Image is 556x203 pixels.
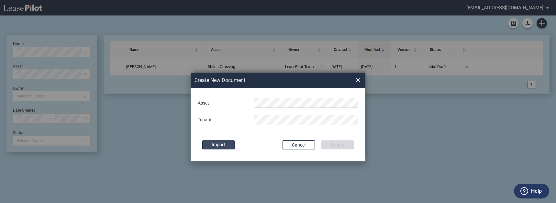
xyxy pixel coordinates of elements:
[321,140,354,149] button: Create
[195,77,332,84] h2: Create New Document
[356,75,360,85] span: ×
[202,140,235,149] label: Import
[194,117,250,123] div: Tenant
[191,73,365,162] md-dialog: Create New ...
[283,140,315,149] button: Cancel
[194,100,250,107] div: Asset
[531,187,542,195] label: Help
